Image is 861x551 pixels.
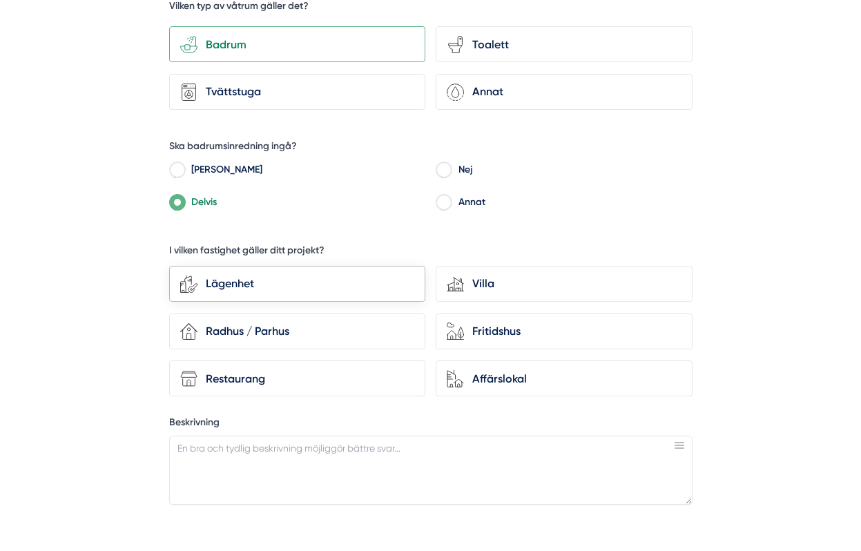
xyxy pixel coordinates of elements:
h5: Ska badrumsinredning ingå? [169,139,297,157]
label: Delvis [184,193,425,214]
input: Nej [436,166,452,178]
input: Ja [169,166,185,178]
input: Delvis [169,198,185,211]
label: Beskrivning [169,416,693,433]
h5: I vilken fastighet gäller ditt projekt? [169,244,325,261]
input: Annat [436,198,452,211]
label: Nej [452,162,693,182]
label: Annat [452,193,693,214]
label: [PERSON_NAME] [184,162,425,182]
